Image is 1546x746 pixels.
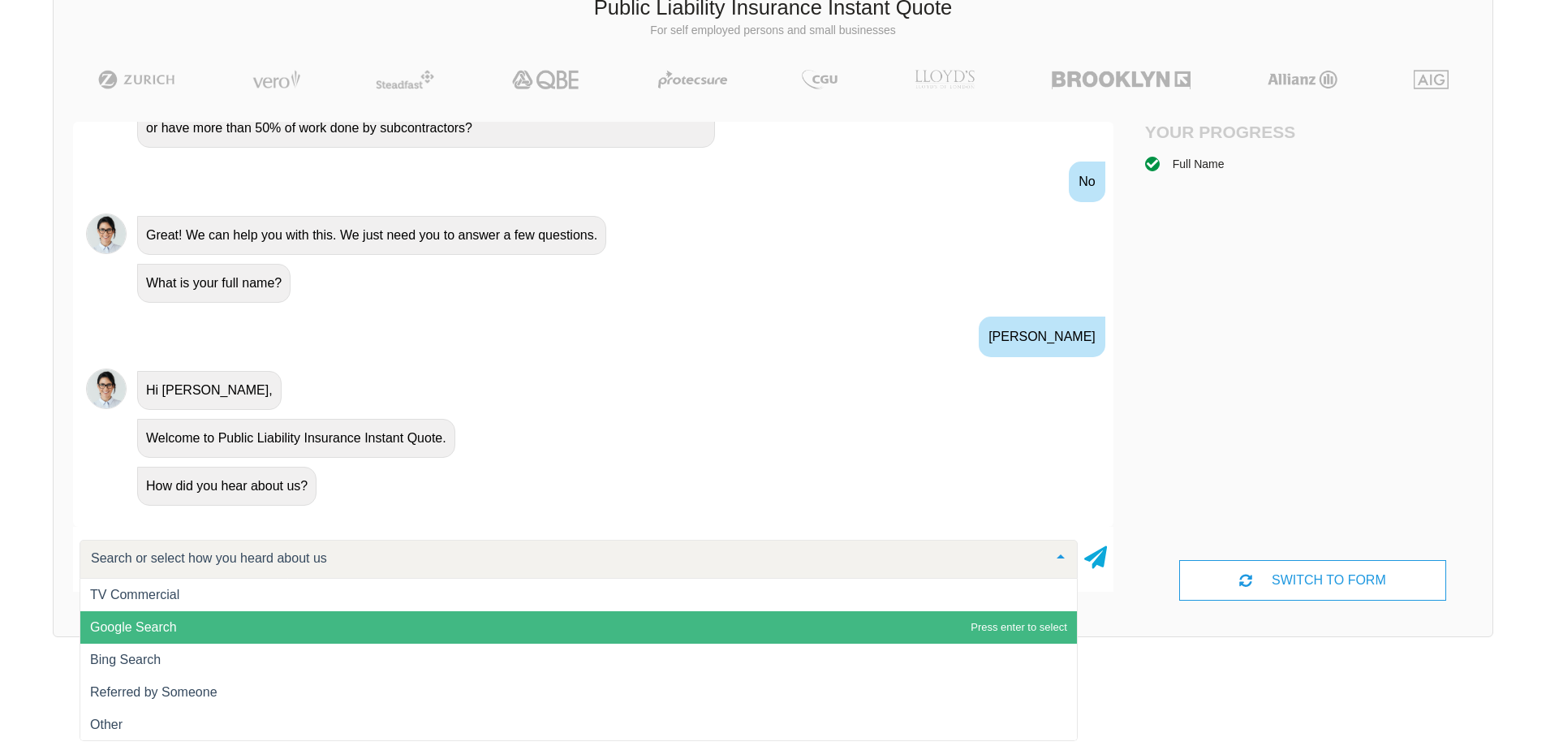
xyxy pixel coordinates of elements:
span: TV Commercial [90,588,179,602]
div: Full Name [1173,155,1225,173]
img: QBE | Public Liability Insurance [502,70,590,89]
img: Chatbot | PLI [86,369,127,409]
input: Search or select how you heard about us [87,550,1044,567]
img: Zurich | Public Liability Insurance [91,70,183,89]
img: Protecsure | Public Liability Insurance [652,70,734,89]
div: Hi [PERSON_NAME], [137,371,282,410]
img: Vero | Public Liability Insurance [245,70,308,89]
div: Welcome to Public Liability Insurance Instant Quote. [137,419,455,458]
div: Great! We can help you with this. We just need you to answer a few questions. [137,216,606,255]
img: Steadfast | Public Liability Insurance [369,70,441,89]
img: Brooklyn | Public Liability Insurance [1045,70,1197,89]
div: How did you hear about us? [137,467,317,506]
div: No [1069,162,1105,202]
img: CGU | Public Liability Insurance [795,70,844,89]
span: Google Search [90,620,177,634]
img: Allianz | Public Liability Insurance [1260,70,1346,89]
div: [PERSON_NAME] [979,317,1105,357]
span: Referred by Someone [90,685,217,699]
h4: Your Progress [1145,122,1313,142]
img: LLOYD's | Public Liability Insurance [906,70,984,89]
img: Chatbot | PLI [86,213,127,254]
div: What is your full name? [137,264,291,303]
div: SWITCH TO FORM [1179,560,1445,601]
span: Other [90,718,123,731]
p: For self employed persons and small businesses [66,23,1480,39]
img: AIG | Public Liability Insurance [1407,70,1455,89]
span: Bing Search [90,653,161,666]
